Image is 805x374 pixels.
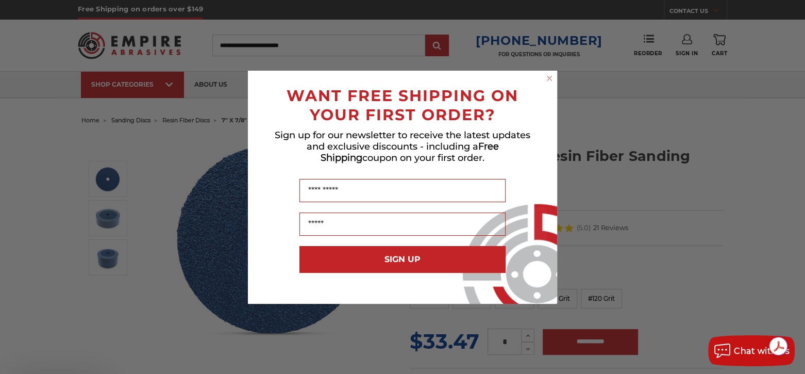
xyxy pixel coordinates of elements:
button: Chat with us [708,335,795,366]
input: Email [299,213,506,236]
button: Close dialog [544,73,555,84]
button: SIGN UP [299,246,506,273]
span: Sign up for our newsletter to receive the latest updates and exclusive discounts - including a co... [275,129,530,164]
span: WANT FREE SHIPPING ON YOUR FIRST ORDER? [287,86,518,124]
span: Free Shipping [321,141,499,164]
span: Chat with us [734,346,790,356]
